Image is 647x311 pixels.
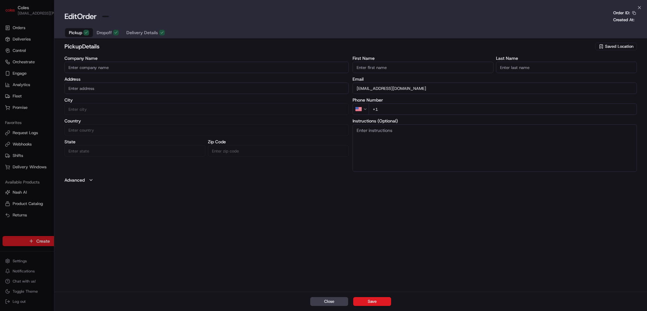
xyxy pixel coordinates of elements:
[64,62,349,73] input: Enter company name
[353,62,493,73] input: Enter first name
[4,89,51,101] a: 📗Knowledge Base
[353,77,637,81] label: Email
[64,83,349,94] input: Enter address
[353,297,391,306] button: Save
[6,92,11,97] div: 📗
[51,89,104,101] a: 💻API Documentation
[69,29,82,36] span: Pickup
[613,17,634,23] p: Created At:
[21,67,80,72] div: We're available if you need us!
[353,83,637,94] input: Enter email
[97,29,112,36] span: Dropoff
[64,119,349,123] label: Country
[605,44,633,49] span: Saved Location
[595,42,637,51] button: Saved Location
[353,98,637,102] label: Phone Number
[53,92,58,97] div: 💻
[16,41,114,47] input: Got a question? Start typing here...
[369,103,637,115] input: Enter phone number
[64,124,349,136] input: Enter country
[496,62,637,73] input: Enter last name
[64,56,349,60] label: Company Name
[21,60,104,67] div: Start new chat
[126,29,158,36] span: Delivery Details
[64,11,97,22] h1: Edit
[63,107,76,112] span: Pylon
[64,77,349,81] label: Address
[6,6,19,19] img: Nash
[64,145,205,157] input: Enter state
[6,25,115,35] p: Welcome 👋
[353,56,493,60] label: First Name
[310,297,348,306] button: Close
[208,145,349,157] input: Enter zip code
[64,177,637,183] button: Advanced
[613,10,630,16] p: Order ID:
[64,42,594,51] h2: pickup Details
[496,56,637,60] label: Last Name
[353,119,637,123] label: Instructions (Optional)
[77,11,97,22] span: Order
[64,103,349,115] input: Enter city
[64,177,85,183] label: Advanced
[45,107,76,112] a: Powered byPylon
[107,62,115,70] button: Start new chat
[6,60,18,72] img: 1736555255976-a54dd68f-1ca7-489b-9aae-adbdc363a1c4
[64,98,349,102] label: City
[13,92,48,98] span: Knowledge Base
[64,140,205,144] label: State
[208,140,349,144] label: Zip Code
[60,92,101,98] span: API Documentation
